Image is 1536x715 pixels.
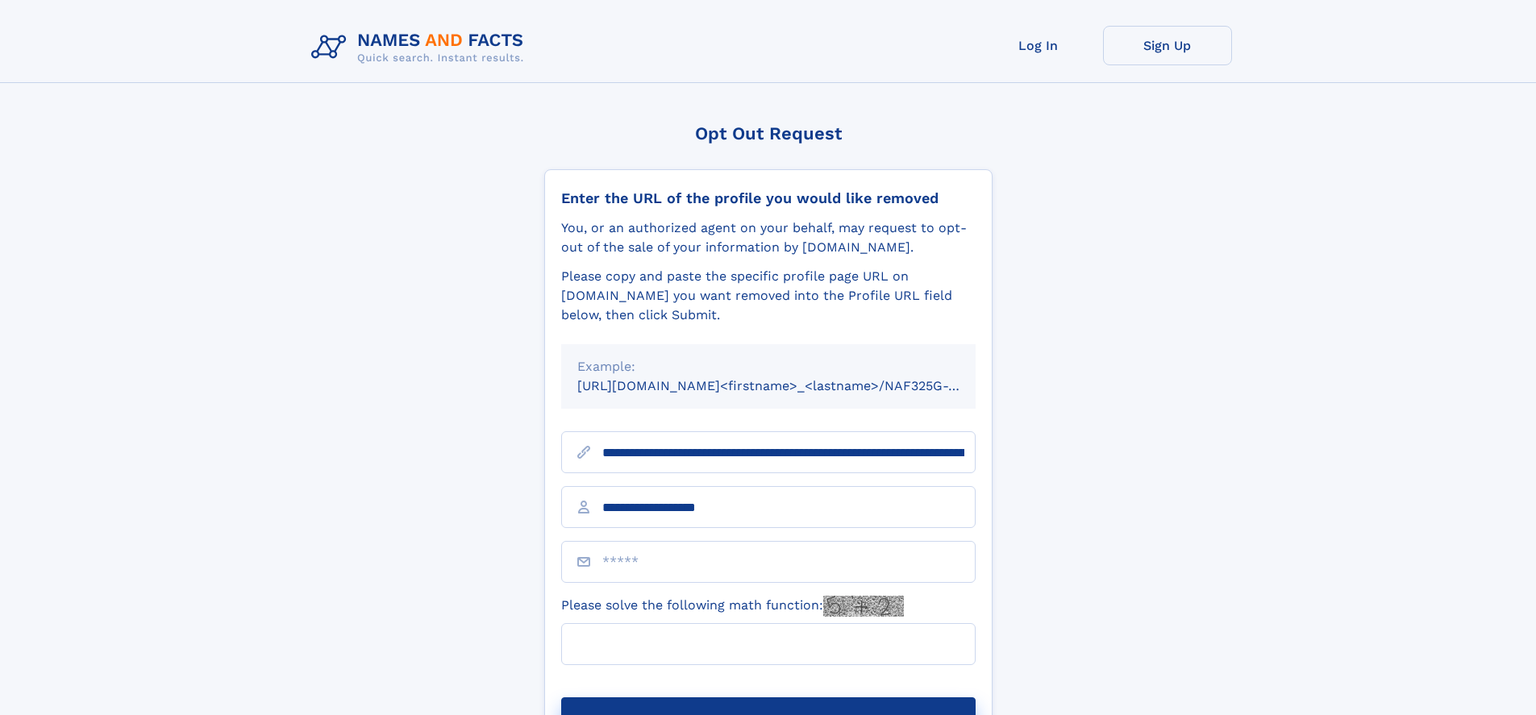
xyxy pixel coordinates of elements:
[577,378,1006,393] small: [URL][DOMAIN_NAME]<firstname>_<lastname>/NAF325G-xxxxxxxx
[561,189,976,207] div: Enter the URL of the profile you would like removed
[1103,26,1232,65] a: Sign Up
[305,26,537,69] img: Logo Names and Facts
[561,267,976,325] div: Please copy and paste the specific profile page URL on [DOMAIN_NAME] you want removed into the Pr...
[577,357,959,376] div: Example:
[544,123,993,143] div: Opt Out Request
[561,596,904,617] label: Please solve the following math function:
[974,26,1103,65] a: Log In
[561,218,976,257] div: You, or an authorized agent on your behalf, may request to opt-out of the sale of your informatio...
